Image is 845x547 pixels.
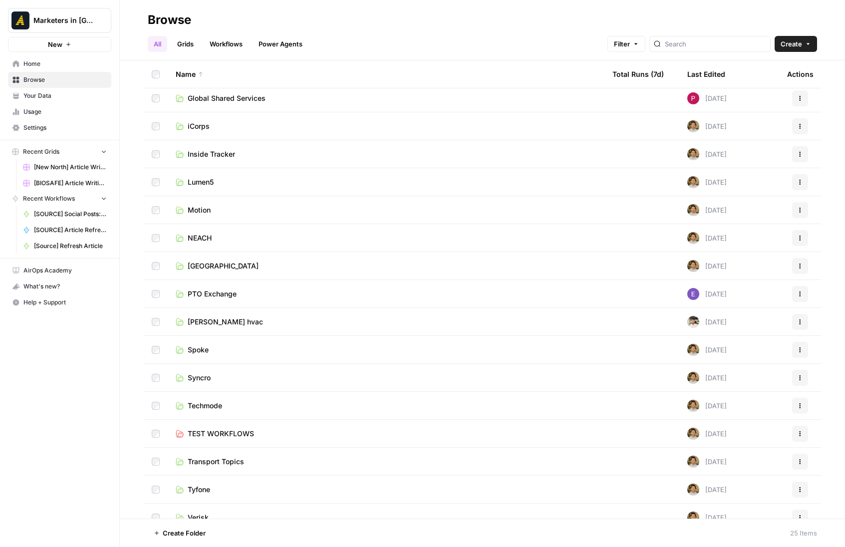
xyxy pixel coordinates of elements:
[176,457,596,467] a: Transport Topics
[687,232,699,244] img: 5zyzjh3tw4s3l6pe5wy4otrd1hyg
[8,294,111,310] button: Help + Support
[687,288,727,300] div: [DATE]
[687,484,699,496] img: 5zyzjh3tw4s3l6pe5wy4otrd1hyg
[687,344,727,356] div: [DATE]
[34,163,107,172] span: [New North] Article Writing-Transcript-Driven Article Grid
[687,316,699,328] img: 3yju8kyn2znwnw93b46w7rs9iqok
[687,148,727,160] div: [DATE]
[188,289,237,299] span: PTO Exchange
[8,191,111,206] button: Recent Workflows
[163,528,206,538] span: Create Folder
[148,36,167,52] a: All
[787,60,814,88] div: Actions
[34,242,107,251] span: [Source] Refresh Article
[665,39,766,49] input: Search
[8,104,111,120] a: Usage
[8,88,111,104] a: Your Data
[18,222,111,238] a: [SOURCE] Article Refresh V2
[607,36,645,52] button: Filter
[18,238,111,254] a: [Source] Refresh Article
[687,512,727,524] div: [DATE]
[34,210,107,219] span: [SOURCE] Social Posts: LinkedIn
[176,233,596,243] a: NEACH
[253,36,308,52] a: Power Agents
[176,261,596,271] a: [GEOGRAPHIC_DATA]
[687,456,727,468] div: [DATE]
[8,56,111,72] a: Home
[687,400,699,412] img: 5zyzjh3tw4s3l6pe5wy4otrd1hyg
[188,121,210,131] span: iCorps
[188,429,254,439] span: TEST WORKFLOWS
[171,36,200,52] a: Grids
[23,194,75,203] span: Recent Workflows
[176,177,596,187] a: Lumen5
[23,147,59,156] span: Recent Grids
[8,279,111,294] div: What's new?
[687,92,699,104] img: hxiazsy0ui0l8vjtjddbuo33fzgx
[176,373,596,383] a: Syncro
[176,289,596,299] a: PTO Exchange
[775,36,817,52] button: Create
[687,232,727,244] div: [DATE]
[176,93,596,103] a: Global Shared Services
[612,60,664,88] div: Total Runs (7d)
[188,261,259,271] span: [GEOGRAPHIC_DATA]
[687,484,727,496] div: [DATE]
[34,226,107,235] span: [SOURCE] Article Refresh V2
[687,176,699,188] img: 5zyzjh3tw4s3l6pe5wy4otrd1hyg
[687,512,699,524] img: 5zyzjh3tw4s3l6pe5wy4otrd1hyg
[687,92,727,104] div: [DATE]
[188,177,214,187] span: Lumen5
[176,513,596,523] a: Verisk
[8,37,111,52] button: New
[18,206,111,222] a: [SOURCE] Social Posts: LinkedIn
[34,179,107,188] span: [BIOSAFE] Article Writing - Keyword-Driven Article + Source Grid
[23,75,107,84] span: Browse
[176,60,596,88] div: Name
[687,316,727,328] div: [DATE]
[790,528,817,538] div: 25 Items
[176,345,596,355] a: Spoke
[687,176,727,188] div: [DATE]
[188,93,266,103] span: Global Shared Services
[687,260,699,272] img: 5zyzjh3tw4s3l6pe5wy4otrd1hyg
[23,266,107,275] span: AirOps Academy
[188,149,235,159] span: Inside Tracker
[687,400,727,412] div: [DATE]
[687,428,727,440] div: [DATE]
[687,204,699,216] img: 5zyzjh3tw4s3l6pe5wy4otrd1hyg
[176,401,596,411] a: Techmode
[176,121,596,131] a: iCorps
[148,525,212,541] button: Create Folder
[8,8,111,33] button: Workspace: Marketers in Demand
[687,428,699,440] img: 5zyzjh3tw4s3l6pe5wy4otrd1hyg
[188,457,244,467] span: Transport Topics
[148,12,191,28] div: Browse
[176,205,596,215] a: Motion
[188,317,263,327] span: [PERSON_NAME] hvac
[23,298,107,307] span: Help + Support
[11,11,29,29] img: Marketers in Demand Logo
[687,372,727,384] div: [DATE]
[8,120,111,136] a: Settings
[687,288,699,300] img: fgkld43o89z7d2dcu0r80zen0lng
[204,36,249,52] a: Workflows
[188,233,212,243] span: NEACH
[687,120,727,132] div: [DATE]
[188,513,209,523] span: Verisk
[8,144,111,159] button: Recent Grids
[23,91,107,100] span: Your Data
[687,204,727,216] div: [DATE]
[8,263,111,278] a: AirOps Academy
[687,148,699,160] img: 5zyzjh3tw4s3l6pe5wy4otrd1hyg
[8,278,111,294] button: What's new?
[176,149,596,159] a: Inside Tracker
[188,485,210,495] span: Tyfone
[614,39,630,49] span: Filter
[33,15,94,25] span: Marketers in [GEOGRAPHIC_DATA]
[8,72,111,88] a: Browse
[18,175,111,191] a: [BIOSAFE] Article Writing - Keyword-Driven Article + Source Grid
[781,39,802,49] span: Create
[188,401,222,411] span: Techmode
[23,123,107,132] span: Settings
